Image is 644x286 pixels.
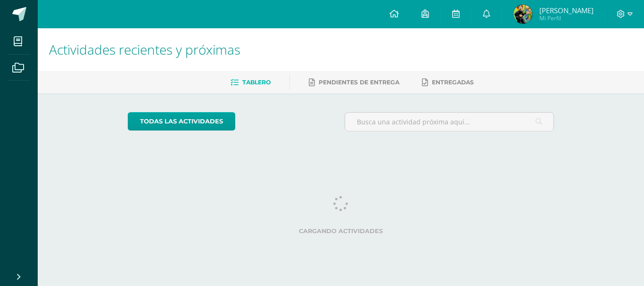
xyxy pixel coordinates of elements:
[422,75,474,90] a: Entregadas
[242,79,271,86] span: Tablero
[345,113,554,131] input: Busca una actividad próxima aquí...
[309,75,399,90] a: Pendientes de entrega
[128,112,235,131] a: todas las Actividades
[513,5,532,24] img: d41cf5c2293c978122edf211f325906e.png
[49,41,240,58] span: Actividades recientes y próximas
[231,75,271,90] a: Tablero
[539,6,594,15] span: [PERSON_NAME]
[432,79,474,86] span: Entregadas
[128,228,554,235] label: Cargando actividades
[319,79,399,86] span: Pendientes de entrega
[539,14,594,22] span: Mi Perfil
